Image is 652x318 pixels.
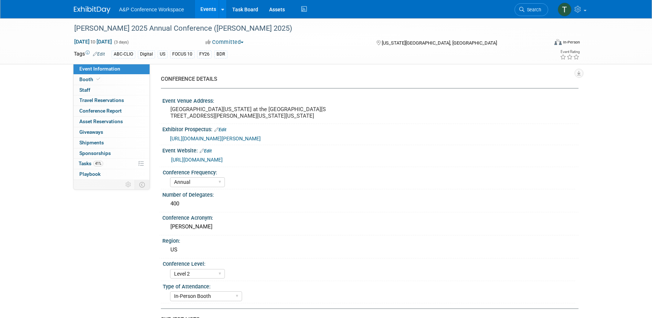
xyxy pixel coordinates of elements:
div: Conference Frequency: [163,167,575,176]
span: Booth [79,76,102,82]
a: Event Information [74,64,150,74]
div: In-Person [563,39,580,45]
span: (3 days) [113,40,129,45]
span: Search [524,7,541,12]
a: Giveaways [74,127,150,137]
a: Shipments [74,138,150,148]
a: Search [515,3,548,16]
a: Travel Reservations [74,95,150,106]
span: Asset Reservations [79,118,123,124]
div: [PERSON_NAME] 2025 Annual Conference ([PERSON_NAME] 2025) [72,22,537,35]
i: Booth reservation complete [97,77,100,81]
div: Event Format [505,38,580,49]
a: Booth [74,75,150,85]
div: Conference Level: [163,258,575,268]
span: Travel Reservations [79,97,124,103]
div: ABC-CLIO [112,50,135,58]
td: Toggle Event Tabs [135,180,150,189]
span: Sponsorships [79,150,111,156]
span: A&P Conference Workspace [119,7,184,12]
img: ExhibitDay [74,6,110,14]
span: Event Information [79,66,120,72]
div: Exhibitor Prospectus: [162,124,578,133]
div: FOCUS 10 [170,50,195,58]
span: [US_STATE][GEOGRAPHIC_DATA], [GEOGRAPHIC_DATA] [382,40,497,46]
a: Conference Report [74,106,150,116]
span: 41% [93,161,103,166]
a: Edit [93,52,105,57]
div: US [158,50,167,58]
a: Edit [200,148,212,154]
span: to [90,39,97,45]
div: Region: [162,235,578,245]
div: Number of Delegates: [162,189,578,198]
span: Giveaways [79,129,103,135]
div: BDR [214,50,227,58]
div: Event Website: [162,145,578,155]
div: Event Venue Address: [162,95,578,105]
span: [DATE] [DATE] [74,38,112,45]
a: Edit [214,127,226,132]
img: Taylor Thompson [558,3,572,16]
div: FY26 [197,50,212,58]
a: [URL][DOMAIN_NAME] [171,157,223,163]
span: Shipments [79,140,104,145]
div: [PERSON_NAME] [168,221,573,232]
span: Playbook [79,171,101,177]
a: Playbook [74,169,150,179]
td: Personalize Event Tab Strip [122,180,135,189]
div: US [168,244,573,255]
span: Staff [79,87,90,93]
a: Asset Reservations [74,117,150,127]
div: Type of Attendance: [163,281,575,290]
div: Event Rating [560,50,580,54]
button: Committed [203,38,246,46]
a: Sponsorships [74,148,150,159]
a: Staff [74,85,150,95]
div: Digital [138,50,155,58]
td: Tags [74,50,105,58]
a: Tasks41% [74,159,150,169]
div: 400 [168,198,573,209]
a: [URL][DOMAIN_NAME][PERSON_NAME] [170,136,261,141]
div: CONFERENCE DETAILS [161,75,573,83]
img: Format-Inperson.png [554,39,562,45]
div: Conference Acronym: [162,212,578,222]
pre: [GEOGRAPHIC_DATA][US_STATE] at the [GEOGRAPHIC_DATA][STREET_ADDRESS][PERSON_NAME][US_STATE][US_ST... [170,106,328,119]
span: Conference Report [79,108,122,114]
span: Tasks [79,160,103,166]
